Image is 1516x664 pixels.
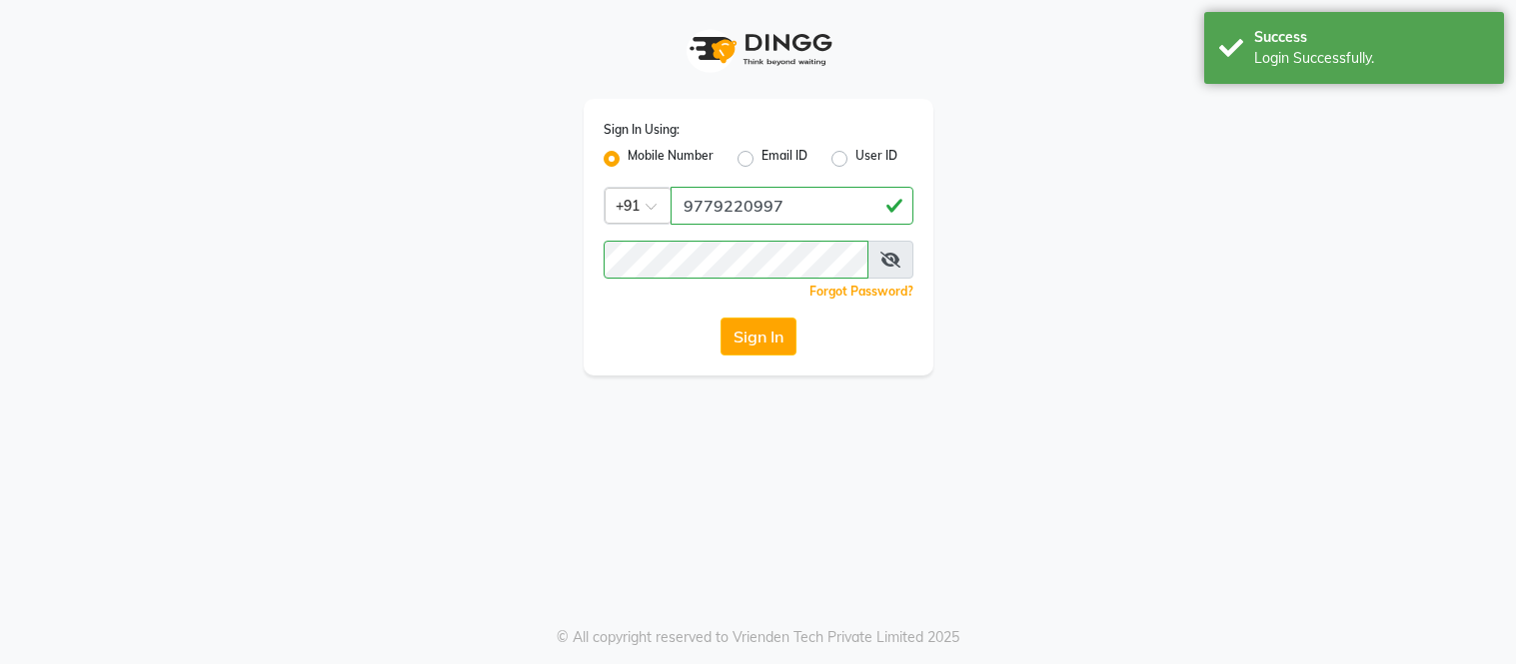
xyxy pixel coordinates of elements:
[604,121,680,139] label: Sign In Using:
[604,241,868,279] input: Username
[679,20,838,79] img: logo1.svg
[628,147,714,171] label: Mobile Number
[855,147,897,171] label: User ID
[761,147,807,171] label: Email ID
[1254,48,1489,69] div: Login Successfully.
[671,187,913,225] input: Username
[809,284,913,299] a: Forgot Password?
[1254,27,1489,48] div: Success
[721,318,796,355] button: Sign In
